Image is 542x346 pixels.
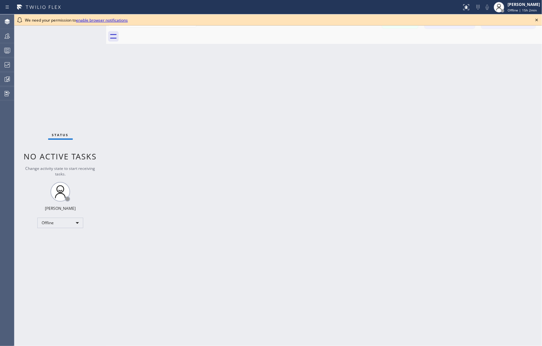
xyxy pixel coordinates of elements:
div: [PERSON_NAME] [508,2,540,7]
span: Change activity state to start receiving tasks. [26,166,95,177]
span: We need your permission to [25,17,128,23]
span: Offline | 15h 2min [508,8,537,12]
div: [PERSON_NAME] [45,206,76,211]
span: No active tasks [24,151,97,162]
a: enable browser notifications [76,17,128,23]
span: Status [52,133,69,137]
div: Offline [37,218,83,228]
button: Mute [483,3,492,12]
